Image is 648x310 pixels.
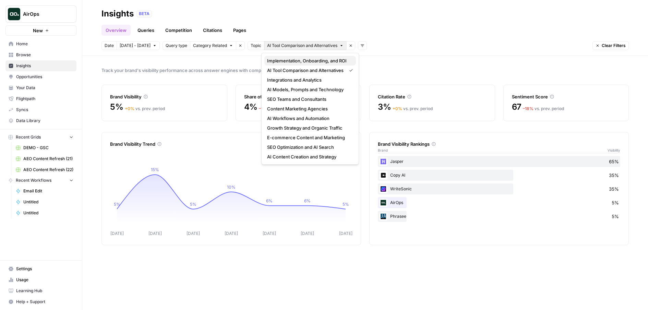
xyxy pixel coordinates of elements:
span: AI Workflows and Automation [267,115,350,122]
div: Sentiment Score [512,93,621,100]
tspan: 10% [227,184,236,190]
a: Opportunities [5,71,76,82]
a: Insights [5,60,76,71]
span: – 18 % [523,106,533,111]
tspan: [DATE] [301,231,314,236]
div: Insights [101,8,134,19]
button: Help + Support [5,296,76,307]
span: DEMO - GSC [23,145,73,151]
div: Brand Visibility Trend [110,141,352,147]
span: + 0 % [125,106,134,111]
span: Untitled [23,199,73,205]
a: Competition [161,25,196,36]
span: AI Tool Comparison and Alternatives [267,43,337,49]
span: Untitled [23,210,73,216]
span: 4% [244,102,258,112]
div: vs. prev. period [393,106,433,112]
button: New [5,25,76,36]
span: Date [105,43,114,49]
span: Learning Hub [16,288,73,294]
a: DEMO - GSC [13,142,76,153]
a: Settings [5,263,76,274]
div: vs. prev. period [523,106,564,112]
span: 67 [512,102,522,112]
span: Query type [166,43,187,49]
div: Share of Voice [244,93,353,100]
tspan: [DATE] [187,231,200,236]
span: Recent Workflows [16,177,51,183]
img: q1k0jh8xe2mxn088pu84g40890p5 [379,171,387,179]
a: Pages [229,25,250,36]
button: [DATE] - [DATE] [117,41,160,50]
a: Flightpath [5,93,76,104]
a: Syncs [5,104,76,115]
div: WriteSonic [378,183,620,194]
span: [DATE] - [DATE] [120,43,151,49]
span: AI Models, Prompts and Technology [267,86,350,93]
a: Untitled [13,207,76,218]
span: 65% [609,158,619,165]
img: 1g82l3ejte092e21yheja5clfcxz [379,212,387,220]
div: vs. prev. period [125,106,165,112]
button: AI Tool Comparison and Alternatives [264,41,346,50]
span: Browse [16,52,73,58]
tspan: 6% [304,198,311,203]
tspan: 5% [343,202,349,207]
span: Visibility [608,147,620,153]
tspan: 5% [190,202,196,207]
img: AirOps Logo [8,8,20,20]
button: Category Related [190,41,236,50]
a: Citations [199,25,226,36]
a: Learning Hub [5,285,76,296]
span: 5% [612,199,619,206]
span: AEO Content Refresh (21) [23,156,73,162]
a: AEO Content Refresh (21) [13,153,76,164]
button: Recent Workflows [5,175,76,186]
div: AI Tool Comparison and Alternatives [261,53,359,165]
span: Integrations and Analytics [267,76,350,83]
span: SEO Optimization and AI Search [267,144,350,151]
tspan: 15% [151,167,159,172]
img: yjux4x3lwinlft1ym4yif8lrli78 [379,199,387,207]
span: Implementation, Onboarding, and ROI [267,57,350,64]
div: Jasper [378,156,620,167]
a: AEO Content Refresh (22) [13,164,76,175]
span: Home [16,41,73,47]
span: Recent Grids [16,134,41,140]
img: m99gc1mb2p27l8faod7pewtdphe4 [379,157,387,166]
span: Flightpath [16,96,73,102]
a: Browse [5,49,76,60]
span: AI Content Creation and Strategy [267,153,350,160]
div: vs. prev. period [259,106,297,112]
span: Clear Filters [602,43,626,49]
div: AirOps [378,197,620,208]
span: 5% [612,213,619,220]
div: Brand Visibility Rankings [378,141,620,147]
div: BETA [136,10,152,17]
div: Brand Visibility [110,93,219,100]
span: AI Tool Comparison and Alternatives [267,67,344,74]
span: Data Library [16,118,73,124]
a: Your Data [5,82,76,93]
span: Usage [16,277,73,283]
a: Usage [5,274,76,285]
span: Category Related [193,43,227,49]
img: cbtemd9yngpxf5d3cs29ym8ckjcf [379,185,387,193]
span: Settings [16,266,73,272]
span: Email Edit [23,188,73,194]
a: Overview [101,25,131,36]
button: Clear Filters [592,41,629,50]
span: Growth Strategy and Organic Traffic [267,124,350,131]
span: 5% [110,102,123,112]
span: Brand [378,147,388,153]
span: Your Data [16,85,73,91]
button: Recent Grids [5,132,76,142]
span: – 1 % [259,106,267,111]
span: 35% [609,186,619,192]
a: Untitled [13,196,76,207]
a: Email Edit [13,186,76,196]
tspan: [DATE] [263,231,276,236]
div: Copy AI [378,170,620,181]
div: Citation Rate [378,93,487,100]
tspan: [DATE] [339,231,352,236]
